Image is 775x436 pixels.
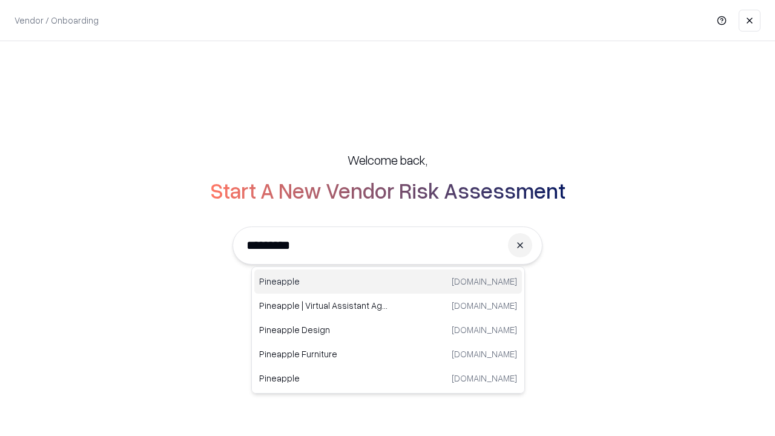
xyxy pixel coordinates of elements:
h2: Start A New Vendor Risk Assessment [210,178,566,202]
p: Pineapple [259,372,388,385]
p: [DOMAIN_NAME] [452,299,517,312]
div: Suggestions [251,266,525,394]
p: Pineapple Furniture [259,348,388,360]
p: Pineapple Design [259,323,388,336]
p: Pineapple [259,275,388,288]
p: Pineapple | Virtual Assistant Agency [259,299,388,312]
h5: Welcome back, [348,151,427,168]
p: [DOMAIN_NAME] [452,323,517,336]
p: [DOMAIN_NAME] [452,348,517,360]
p: Vendor / Onboarding [15,14,99,27]
p: [DOMAIN_NAME] [452,372,517,385]
p: [DOMAIN_NAME] [452,275,517,288]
